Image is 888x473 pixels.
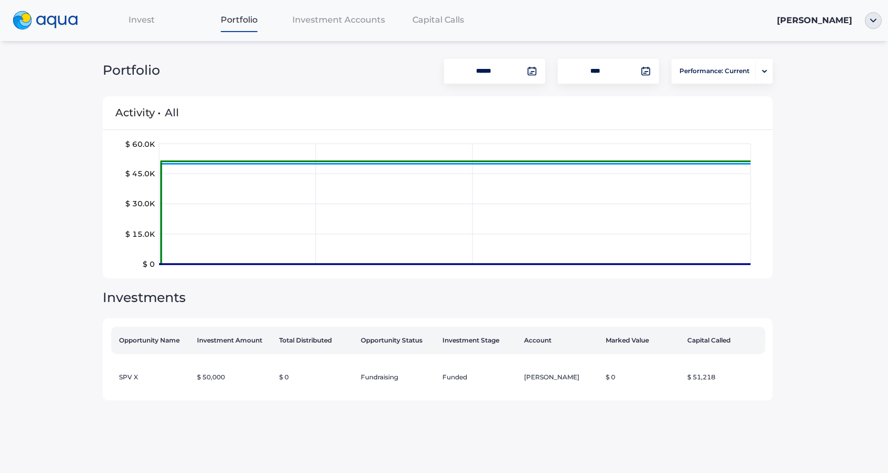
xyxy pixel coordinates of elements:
tspan: $ 15.0K [125,229,155,239]
span: Portfolio [221,15,258,25]
th: Investment Stage [438,327,520,354]
th: Account [520,327,601,354]
th: Opportunity Status [357,327,438,354]
td: $ 50,000 [193,363,274,392]
th: Marked Value [601,327,683,354]
a: logo [6,8,93,33]
td: $ 51,218 [683,363,765,392]
tspan: $ 30.0K [125,199,155,209]
button: Performance: Currentportfolio-arrow [672,59,773,84]
tspan: $ 0 [143,259,155,269]
th: Capital Called [683,327,765,354]
td: Funded [438,363,520,392]
span: Portfolio [103,62,160,78]
tspan: $ 45.0K [125,169,155,178]
span: Investment Accounts [292,15,385,25]
img: calendar [640,66,651,76]
img: ellipse [865,12,882,29]
span: Performance: Current [679,61,749,82]
img: calendar [527,66,537,76]
span: All [165,106,179,119]
a: Investment Accounts [288,9,389,31]
span: Investments [103,289,186,305]
img: portfolio-arrow [762,69,767,73]
th: Opportunity Name [111,327,193,354]
a: Invest [93,9,191,31]
td: $ 0 [275,363,357,392]
tspan: $ 60.0K [125,139,155,149]
img: logo [13,11,78,30]
td: SPV X [111,363,193,392]
span: [PERSON_NAME] [777,15,852,25]
a: Capital Calls [389,9,487,31]
span: Activity • [115,93,161,132]
td: $ 0 [601,363,683,392]
th: Total Distributed [275,327,357,354]
span: Invest [129,15,155,25]
th: Investment Amount [193,327,274,354]
a: Portfolio [190,9,288,31]
span: Capital Calls [412,15,464,25]
td: [PERSON_NAME] [520,363,601,392]
td: Fundraising [357,363,438,392]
